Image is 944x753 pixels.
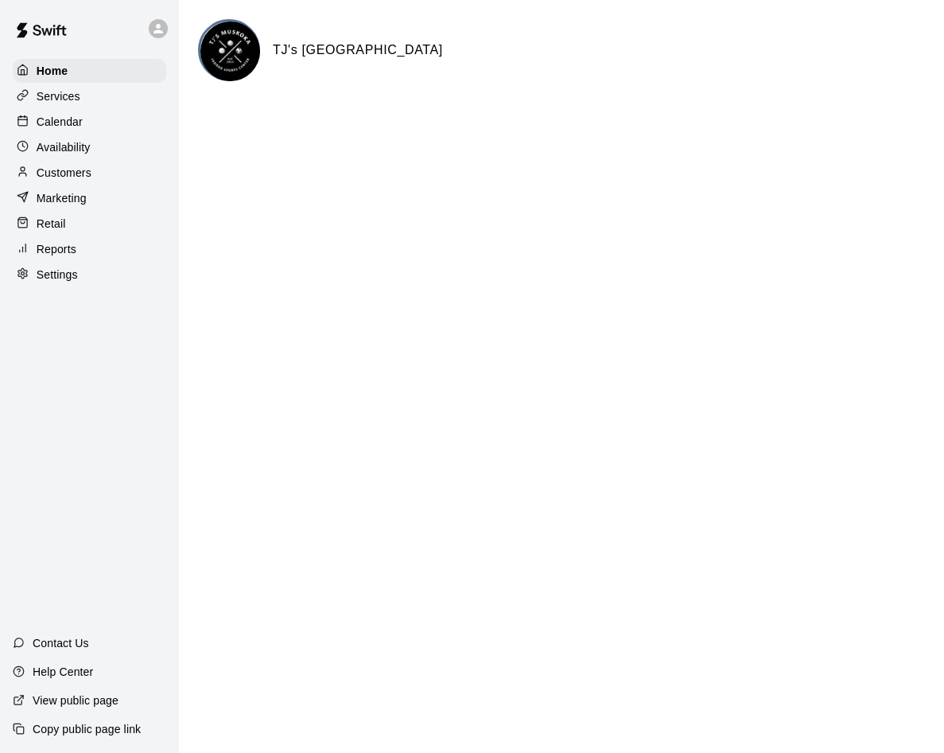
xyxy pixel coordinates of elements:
a: Calendar [13,110,166,134]
a: Home [13,59,166,83]
a: Retail [13,212,166,236]
p: Contact Us [33,635,89,651]
p: Help Center [33,664,93,680]
a: Customers [13,161,166,185]
p: Services [37,88,80,104]
h6: TJ's [GEOGRAPHIC_DATA] [273,40,443,60]
p: Availability [37,139,91,155]
a: Availability [13,135,166,159]
p: Home [37,63,68,79]
p: Reports [37,241,76,257]
p: Settings [37,267,78,283]
a: Reports [13,237,166,261]
img: TJ's Muskoka Indoor Sports Center logo [200,21,260,81]
a: Services [13,84,166,108]
p: Retail [37,216,66,232]
p: Calendar [37,114,83,130]
a: Marketing [13,186,166,210]
p: View public page [33,693,118,708]
p: Marketing [37,190,87,206]
p: Copy public page link [33,721,141,737]
p: Customers [37,165,91,181]
a: Settings [13,263,166,287]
